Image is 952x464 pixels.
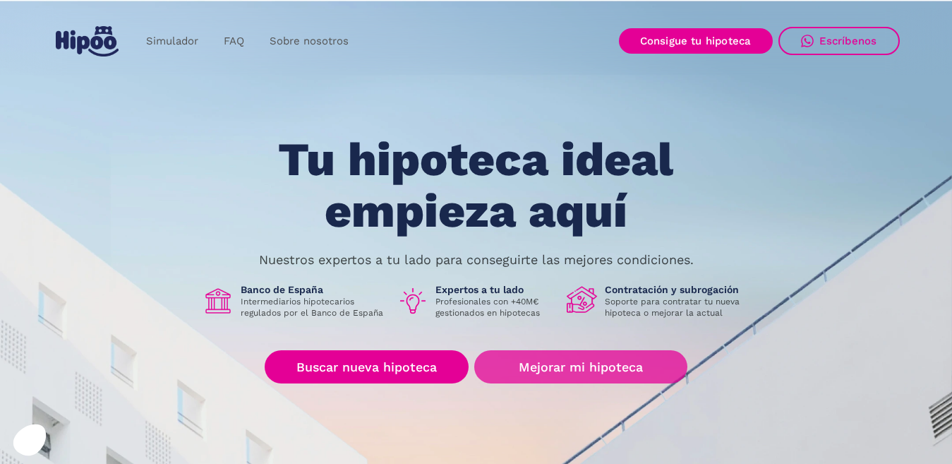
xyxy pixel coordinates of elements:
p: Intermediarios hipotecarios regulados por el Banco de España [241,296,386,319]
a: Sobre nosotros [257,28,361,55]
h1: Expertos a tu lado [435,283,555,296]
a: home [53,20,122,62]
a: Escríbenos [778,27,900,55]
div: Escríbenos [819,35,877,47]
p: Soporte para contratar tu nueva hipoteca o mejorar la actual [605,296,750,319]
a: Simulador [133,28,211,55]
h1: Tu hipoteca ideal empieza aquí [208,134,743,237]
h1: Contratación y subrogación [605,283,750,296]
a: FAQ [211,28,257,55]
a: Mejorar mi hipoteca [474,350,687,383]
p: Profesionales con +40M€ gestionados en hipotecas [435,296,555,319]
p: Nuestros expertos a tu lado para conseguirte las mejores condiciones. [259,254,694,266]
a: Consigue tu hipoteca [619,28,773,54]
h1: Banco de España [241,283,386,296]
a: Buscar nueva hipoteca [265,350,469,383]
